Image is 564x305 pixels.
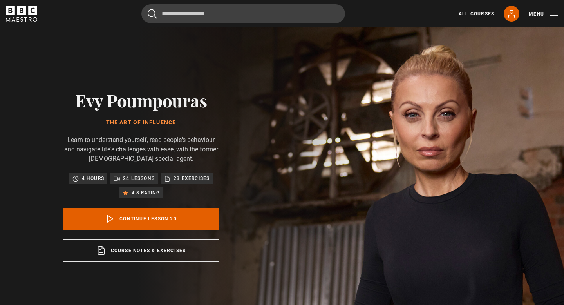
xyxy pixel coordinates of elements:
[63,208,219,230] a: Continue lesson 20
[459,10,494,17] a: All Courses
[132,189,160,197] p: 4.8 rating
[123,174,155,182] p: 24 lessons
[82,174,104,182] p: 4 hours
[141,4,345,23] input: Search
[174,174,210,182] p: 23 exercises
[148,9,157,19] button: Submit the search query
[529,10,558,18] button: Toggle navigation
[63,135,219,163] p: Learn to understand yourself, read people's behaviour and navigate life's challenges with ease, w...
[6,6,37,22] svg: BBC Maestro
[63,120,219,126] h1: The Art of Influence
[63,90,219,110] h2: Evy Poumpouras
[63,239,219,262] a: Course notes & exercises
